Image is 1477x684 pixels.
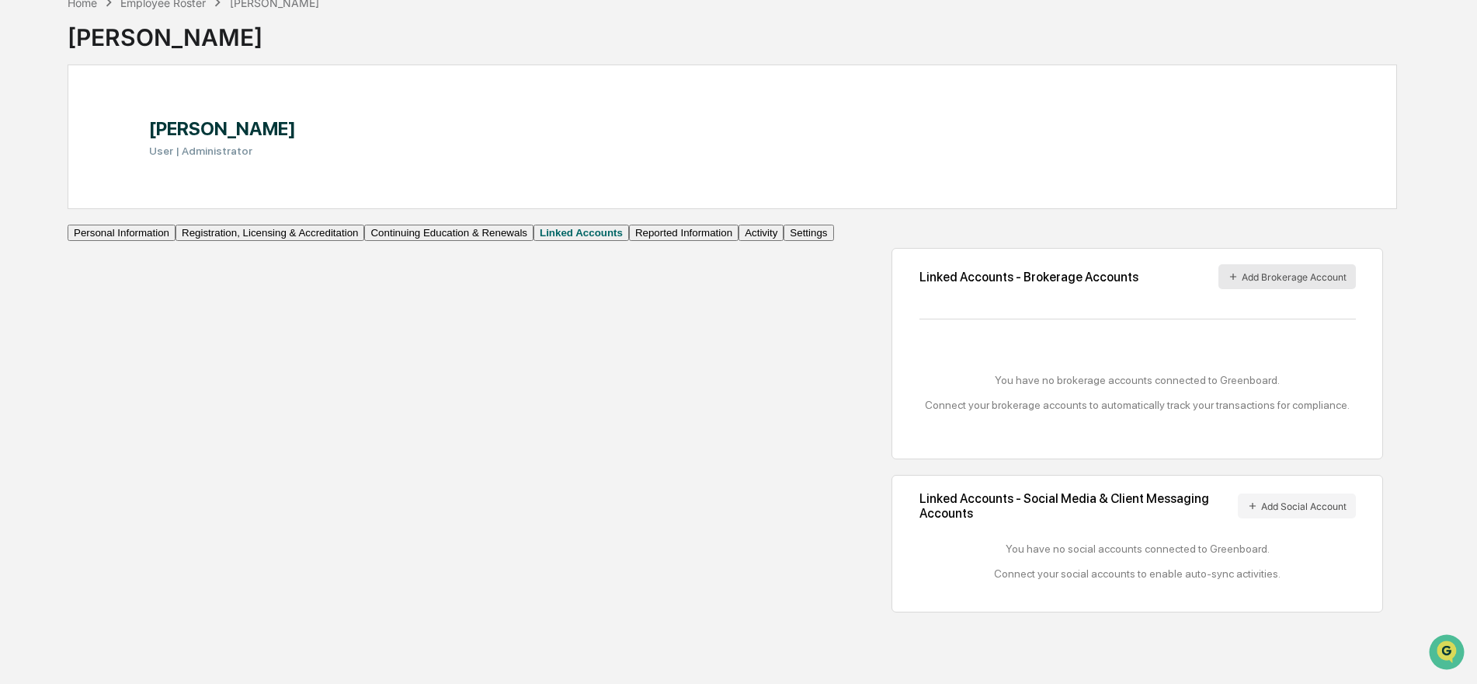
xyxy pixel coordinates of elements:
[53,134,196,147] div: We're available if you need us!
[264,124,283,142] button: Start new chat
[533,225,629,241] button: Linked Accounts
[16,227,28,239] div: 🔎
[919,374,1356,411] div: You have no brokerage accounts connected to Greenboard. Connect your brokerage accounts to automa...
[68,11,319,51] div: [PERSON_NAME]
[16,197,28,210] div: 🖐️
[9,219,104,247] a: 🔎Data Lookup
[919,270,1138,284] div: Linked Accounts - Brokerage Accounts
[919,491,1356,521] div: Linked Accounts - Social Media & Client Messaging Accounts
[31,225,98,241] span: Data Lookup
[364,225,533,241] button: Continuing Education & Renewals
[149,145,296,157] h3: User | Administrator
[629,225,738,241] button: Reported Information
[31,196,100,211] span: Preclearance
[106,190,199,218] a: 🗄️Attestations
[53,119,255,134] div: Start new chat
[1238,494,1356,518] button: Add Social Account
[68,225,176,241] button: Personal Information
[16,119,43,147] img: 1746055101610-c473b297-6a78-478c-a979-82029cc54cd1
[113,197,125,210] div: 🗄️
[109,263,188,275] a: Powered byPylon
[128,196,193,211] span: Attestations
[9,190,106,218] a: 🖐️Preclearance
[919,543,1356,580] div: You have no social accounts connected to Greenboard. Connect your social accounts to enable auto-...
[1218,264,1356,289] button: Add Brokerage Account
[784,225,833,241] button: Settings
[176,225,364,241] button: Registration, Licensing & Accreditation
[16,33,283,58] p: How can we help?
[155,263,188,275] span: Pylon
[1427,633,1469,675] iframe: Open customer support
[149,117,296,140] h1: [PERSON_NAME]
[68,225,833,241] div: secondary tabs example
[738,225,784,241] button: Activity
